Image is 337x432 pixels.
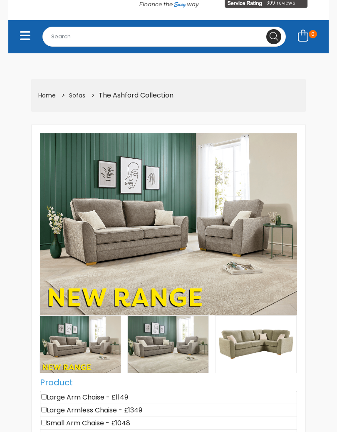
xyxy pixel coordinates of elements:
[309,30,317,39] span: 0
[69,92,85,100] a: Sofas
[40,417,297,430] li: Small Arm Chaise - £1048
[40,391,297,405] li: Large Arm Chaise - £1149
[292,27,322,46] a: 0
[40,404,297,417] li: Large Armless Chaise - £1349
[42,27,286,47] input: Search for...
[15,27,36,46] button: Toggle navigation
[88,90,174,102] li: The Ashford Collection
[38,92,56,100] a: Home
[40,378,297,388] h5: Product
